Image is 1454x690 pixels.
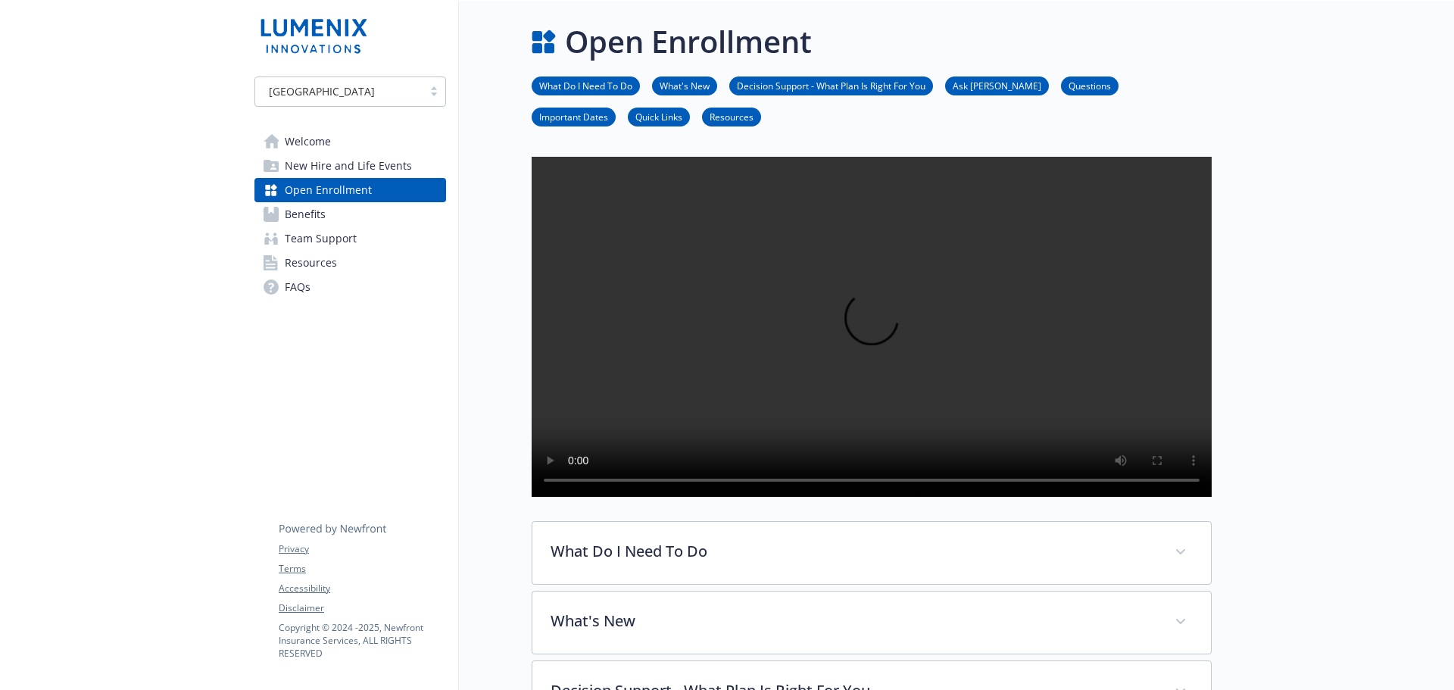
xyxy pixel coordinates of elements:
[285,154,412,178] span: New Hire and Life Events
[285,130,331,154] span: Welcome
[254,275,446,299] a: FAQs
[279,621,445,660] p: Copyright © 2024 - 2025 , Newfront Insurance Services, ALL RIGHTS RESERVED
[269,83,375,99] span: [GEOGRAPHIC_DATA]
[628,109,690,123] a: Quick Links
[285,226,357,251] span: Team Support
[532,109,616,123] a: Important Dates
[254,251,446,275] a: Resources
[945,78,1049,92] a: Ask [PERSON_NAME]
[652,78,717,92] a: What's New
[551,540,1156,563] p: What Do I Need To Do
[285,275,310,299] span: FAQs
[279,542,445,556] a: Privacy
[565,19,812,64] h1: Open Enrollment
[279,562,445,576] a: Terms
[279,601,445,615] a: Disclaimer
[254,226,446,251] a: Team Support
[263,83,415,99] span: [GEOGRAPHIC_DATA]
[551,610,1156,632] p: What's New
[254,154,446,178] a: New Hire and Life Events
[285,202,326,226] span: Benefits
[285,178,372,202] span: Open Enrollment
[254,178,446,202] a: Open Enrollment
[254,130,446,154] a: Welcome
[532,78,640,92] a: What Do I Need To Do
[285,251,337,275] span: Resources
[532,592,1211,654] div: What's New
[279,582,445,595] a: Accessibility
[254,202,446,226] a: Benefits
[702,109,761,123] a: Resources
[532,522,1211,584] div: What Do I Need To Do
[1061,78,1119,92] a: Questions
[729,78,933,92] a: Decision Support - What Plan Is Right For You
